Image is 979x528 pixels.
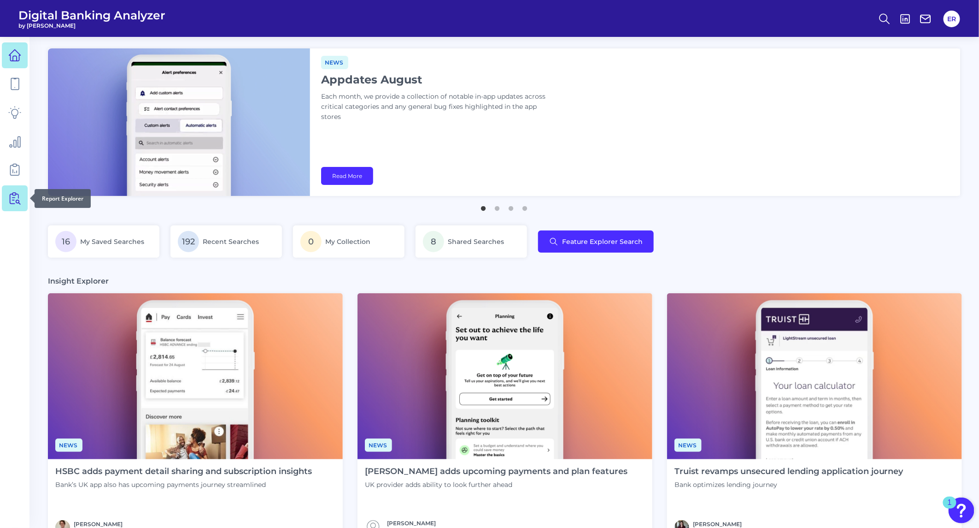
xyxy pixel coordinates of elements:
[321,167,373,185] a: Read More
[178,231,199,252] span: 192
[949,498,974,523] button: Open Resource Center, 1 new notification
[365,439,392,452] span: News
[48,48,310,196] img: bannerImg
[170,225,282,258] a: 192Recent Searches
[538,231,654,253] button: Feature Explorer Search
[321,73,551,86] h1: Appdates August
[55,481,312,489] p: Bank’s UK app also has upcoming payments journey streamlined
[18,8,165,22] span: Digital Banking Analyzer
[55,440,82,449] a: News
[300,231,322,252] span: 0
[693,521,742,528] a: [PERSON_NAME]
[674,467,903,477] h4: Truist revamps unsecured lending application journey
[325,237,370,246] span: My Collection
[948,503,952,515] div: 1
[479,202,488,211] button: 1
[365,467,627,477] h4: [PERSON_NAME] adds upcoming payments and plan features
[944,11,960,27] button: ER
[365,481,627,489] p: UK provider adds ability to look further ahead
[674,439,702,452] span: News
[416,225,527,258] a: 8Shared Searches
[55,467,312,477] h4: HSBC adds payment detail sharing and subscription insights
[521,202,530,211] button: 4
[358,293,652,459] img: News - Phone (4).png
[35,189,91,208] div: Report Explorer
[48,276,109,286] h3: Insight Explorer
[321,58,348,66] a: News
[293,225,404,258] a: 0My Collection
[48,293,343,459] img: News - Phone.png
[48,225,159,258] a: 16My Saved Searches
[321,56,348,69] span: News
[667,293,962,459] img: News - Phone (3).png
[203,237,259,246] span: Recent Searches
[493,202,502,211] button: 2
[674,481,903,489] p: Bank optimizes lending journey
[387,520,436,527] a: [PERSON_NAME]
[562,238,643,245] span: Feature Explorer Search
[507,202,516,211] button: 3
[74,521,123,528] a: [PERSON_NAME]
[448,237,504,246] span: Shared Searches
[674,440,702,449] a: News
[55,439,82,452] span: News
[55,231,76,252] span: 16
[321,92,551,122] p: Each month, we provide a collection of notable in-app updates across critical categories and any ...
[365,440,392,449] a: News
[18,22,165,29] span: by [PERSON_NAME]
[80,237,144,246] span: My Saved Searches
[423,231,444,252] span: 8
